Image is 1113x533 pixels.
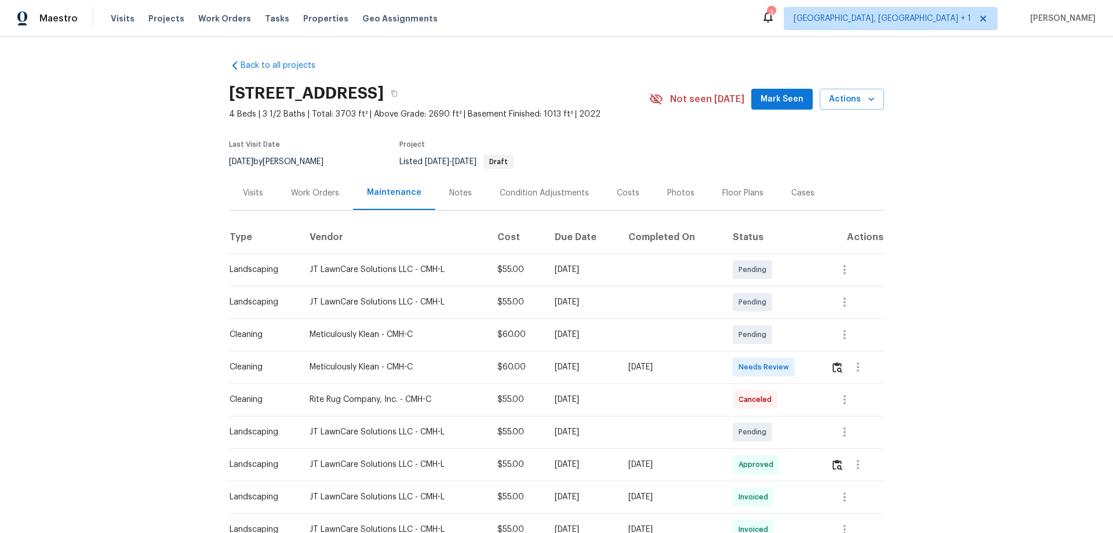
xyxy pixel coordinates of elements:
[148,13,184,24] span: Projects
[667,187,694,199] div: Photos
[229,221,300,253] th: Type
[739,426,771,438] span: Pending
[39,13,78,24] span: Maestro
[488,221,545,253] th: Cost
[497,329,536,340] div: $60.00
[555,459,610,470] div: [DATE]
[497,426,536,438] div: $55.00
[497,361,536,373] div: $60.00
[555,426,610,438] div: [DATE]
[291,187,339,199] div: Work Orders
[229,141,280,148] span: Last Visit Date
[310,361,479,373] div: Meticulously Klean - CMH-C
[230,459,291,470] div: Landscaping
[739,491,773,503] span: Invoiced
[230,264,291,275] div: Landscaping
[619,221,723,253] th: Completed On
[831,353,844,381] button: Review Icon
[832,459,842,470] img: Review Icon
[230,361,291,373] div: Cleaning
[229,158,253,166] span: [DATE]
[739,329,771,340] span: Pending
[497,491,536,503] div: $55.00
[310,491,479,503] div: JT LawnCare Solutions LLC - CMH-L
[617,187,639,199] div: Costs
[310,394,479,405] div: Rite Rug Company, Inc. - CMH-C
[497,296,536,308] div: $55.00
[497,459,536,470] div: $55.00
[555,361,610,373] div: [DATE]
[791,187,814,199] div: Cases
[831,451,844,478] button: Review Icon
[229,155,337,169] div: by [PERSON_NAME]
[1025,13,1096,24] span: [PERSON_NAME]
[555,264,610,275] div: [DATE]
[820,89,884,110] button: Actions
[739,361,794,373] span: Needs Review
[230,394,291,405] div: Cleaning
[452,158,477,166] span: [DATE]
[628,361,714,373] div: [DATE]
[230,491,291,503] div: Landscaping
[384,83,405,104] button: Copy Address
[722,187,763,199] div: Floor Plans
[230,426,291,438] div: Landscaping
[425,158,449,166] span: [DATE]
[198,13,251,24] span: Work Orders
[555,491,610,503] div: [DATE]
[829,92,875,107] span: Actions
[739,296,771,308] span: Pending
[399,141,425,148] span: Project
[670,93,744,105] span: Not seen [DATE]
[111,13,134,24] span: Visits
[739,264,771,275] span: Pending
[555,329,610,340] div: [DATE]
[230,329,291,340] div: Cleaning
[300,221,488,253] th: Vendor
[723,221,822,253] th: Status
[399,158,514,166] span: Listed
[555,394,610,405] div: [DATE]
[555,296,610,308] div: [DATE]
[500,187,589,199] div: Condition Adjustments
[425,158,477,166] span: -
[229,60,340,71] a: Back to all projects
[230,296,291,308] div: Landscaping
[310,264,479,275] div: JT LawnCare Solutions LLC - CMH-L
[821,221,884,253] th: Actions
[497,264,536,275] div: $55.00
[303,13,348,24] span: Properties
[497,394,536,405] div: $55.00
[367,187,421,198] div: Maintenance
[229,88,384,99] h2: [STREET_ADDRESS]
[362,13,438,24] span: Geo Assignments
[739,459,778,470] span: Approved
[751,89,813,110] button: Mark Seen
[794,13,971,24] span: [GEOGRAPHIC_DATA], [GEOGRAPHIC_DATA] + 1
[739,394,776,405] span: Canceled
[310,296,479,308] div: JT LawnCare Solutions LLC - CMH-L
[628,491,714,503] div: [DATE]
[229,108,649,120] span: 4 Beds | 3 1/2 Baths | Total: 3703 ft² | Above Grade: 2690 ft² | Basement Finished: 1013 ft² | 2022
[832,362,842,373] img: Review Icon
[767,7,775,19] div: 3
[485,158,512,165] span: Draft
[310,329,479,340] div: Meticulously Klean - CMH-C
[310,426,479,438] div: JT LawnCare Solutions LLC - CMH-L
[243,187,263,199] div: Visits
[545,221,619,253] th: Due Date
[628,459,714,470] div: [DATE]
[265,14,289,23] span: Tasks
[310,459,479,470] div: JT LawnCare Solutions LLC - CMH-L
[761,92,803,107] span: Mark Seen
[449,187,472,199] div: Notes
